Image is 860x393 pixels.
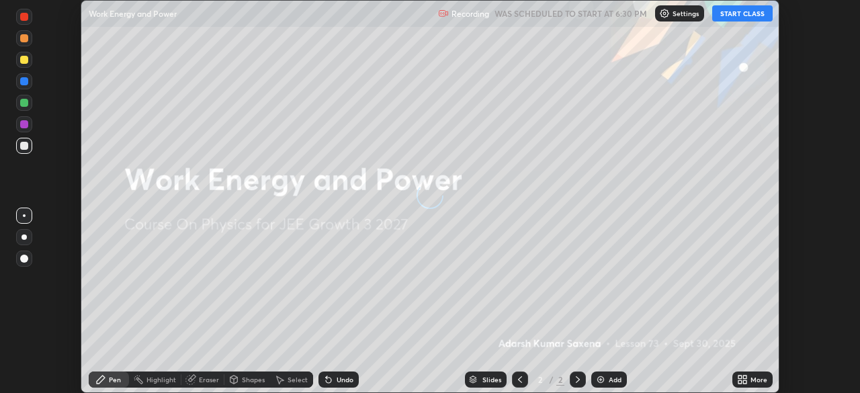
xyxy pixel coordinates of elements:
div: Pen [109,376,121,383]
div: Add [609,376,621,383]
div: / [550,376,554,384]
img: add-slide-button [595,374,606,385]
button: START CLASS [712,5,773,21]
h5: WAS SCHEDULED TO START AT 6:30 PM [494,7,647,19]
div: Shapes [242,376,265,383]
div: More [750,376,767,383]
div: 2 [556,374,564,386]
div: Eraser [199,376,219,383]
p: Settings [673,10,699,17]
p: Work Energy and Power [89,8,177,19]
div: Undo [337,376,353,383]
img: recording.375f2c34.svg [438,8,449,19]
div: Slides [482,376,501,383]
div: Select [288,376,308,383]
img: class-settings-icons [659,8,670,19]
div: 2 [533,376,547,384]
p: Recording [451,9,489,19]
div: Highlight [146,376,176,383]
